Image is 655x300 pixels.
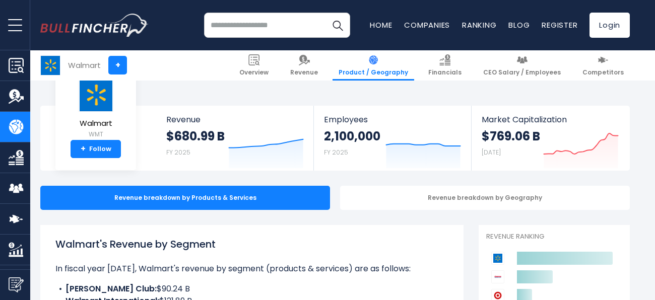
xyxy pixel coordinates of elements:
[284,50,324,81] a: Revenue
[491,270,504,283] img: Costco Wholesale Corporation competitors logo
[166,128,225,144] strong: $680.99 B
[78,119,113,128] span: Walmart
[156,106,314,171] a: Revenue $680.99 B FY 2025
[233,50,275,81] a: Overview
[325,13,350,38] button: Search
[55,283,448,295] li: $90.24 B
[239,68,269,77] span: Overview
[333,50,414,81] a: Product / Geography
[472,106,629,171] a: Market Capitalization $769.06 B [DATE]
[370,20,392,30] a: Home
[477,50,567,81] a: CEO Salary / Employees
[508,20,530,30] a: Blog
[81,144,86,154] strong: +
[166,115,304,124] span: Revenue
[68,59,101,71] div: Walmart
[78,130,113,139] small: WMT
[324,115,461,124] span: Employees
[576,50,630,81] a: Competitors
[41,56,60,75] img: WMT logo
[462,20,496,30] a: Ranking
[55,237,448,252] h1: Walmart's Revenue by Segment
[166,148,190,157] small: FY 2025
[71,140,121,158] a: +Follow
[108,56,127,74] a: +
[324,148,348,157] small: FY 2025
[482,115,619,124] span: Market Capitalization
[483,68,561,77] span: CEO Salary / Employees
[324,128,380,144] strong: 2,100,000
[542,20,577,30] a: Register
[78,78,114,140] a: Walmart WMT
[486,233,622,241] p: Revenue Ranking
[40,14,149,37] a: Go to homepage
[314,106,471,171] a: Employees 2,100,000 FY 2025
[55,263,448,275] p: In fiscal year [DATE], Walmart's revenue by segment (products & services) are as follows:
[339,68,408,77] span: Product / Geography
[290,68,318,77] span: Revenue
[65,283,157,294] b: [PERSON_NAME] Club:
[582,68,624,77] span: Competitors
[482,148,501,157] small: [DATE]
[422,50,468,81] a: Financials
[589,13,630,38] a: Login
[40,186,330,210] div: Revenue breakdown by Products & Services
[428,68,462,77] span: Financials
[491,252,504,265] img: Walmart competitors logo
[340,186,630,210] div: Revenue breakdown by Geography
[40,14,149,37] img: bullfincher logo
[78,78,113,112] img: WMT logo
[482,128,540,144] strong: $769.06 B
[404,20,450,30] a: Companies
